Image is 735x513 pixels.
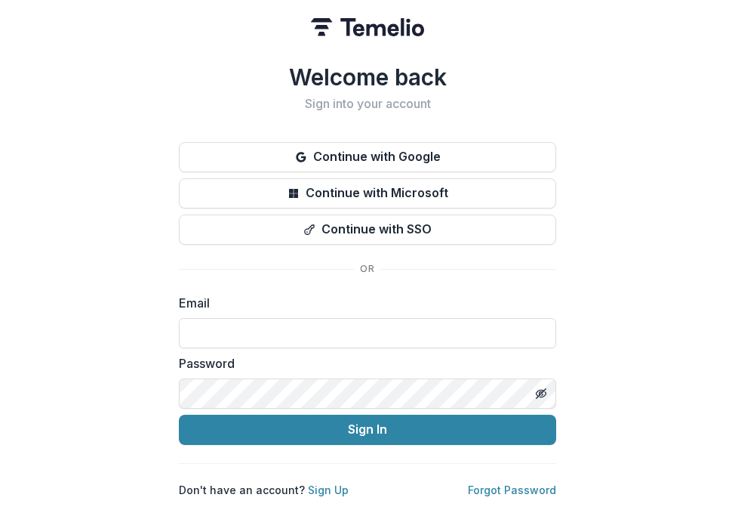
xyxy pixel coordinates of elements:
[179,97,556,111] h2: Sign into your account
[179,294,547,312] label: Email
[311,18,424,36] img: Temelio
[179,215,556,245] button: Continue with SSO
[308,484,349,496] a: Sign Up
[179,482,349,498] p: Don't have an account?
[179,415,556,445] button: Sign In
[179,354,547,372] label: Password
[179,178,556,209] button: Continue with Microsoft
[529,382,553,406] button: Toggle password visibility
[179,142,556,172] button: Continue with Google
[468,484,556,496] a: Forgot Password
[179,63,556,91] h1: Welcome back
